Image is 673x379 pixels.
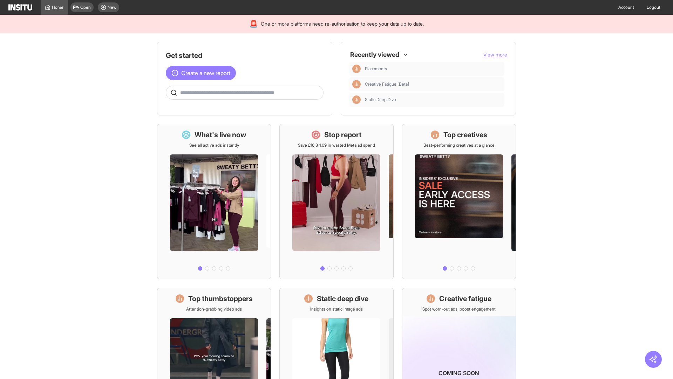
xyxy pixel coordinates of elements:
div: Insights [352,80,361,88]
h1: Top creatives [443,130,487,140]
span: Static Deep Dive [365,97,396,102]
span: Home [52,5,63,10]
button: View more [483,51,507,58]
button: Create a new report [166,66,236,80]
p: See all active ads instantly [189,142,239,148]
p: Insights on static image ads [310,306,363,312]
p: Attention-grabbing video ads [186,306,242,312]
a: What's live nowSee all active ads instantly [157,124,271,279]
div: Insights [352,95,361,104]
a: Top creativesBest-performing creatives at a glance [402,124,516,279]
h1: Top thumbstoppers [188,294,253,304]
span: Placements [365,66,387,72]
p: Best-performing creatives at a glance [423,142,495,148]
span: Placements [365,66,502,72]
h1: Stop report [324,130,361,140]
h1: What's live now [195,130,246,140]
span: View more [483,52,507,58]
span: One or more platforms need re-authorisation to keep your data up to date. [261,20,424,27]
div: 🚨 [249,19,258,29]
p: Save £16,811.09 in wasted Meta ad spend [298,142,375,148]
div: Insights [352,65,361,73]
span: Creative Fatigue [Beta] [365,81,409,87]
span: Creative Fatigue [Beta] [365,81,502,87]
span: New [108,5,116,10]
img: Logo [8,4,32,11]
h1: Get started [166,51,324,60]
span: Create a new report [181,69,230,77]
span: Open [80,5,91,10]
span: Static Deep Dive [365,97,502,102]
h1: Static deep dive [317,294,368,304]
a: Stop reportSave £16,811.09 in wasted Meta ad spend [279,124,393,279]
